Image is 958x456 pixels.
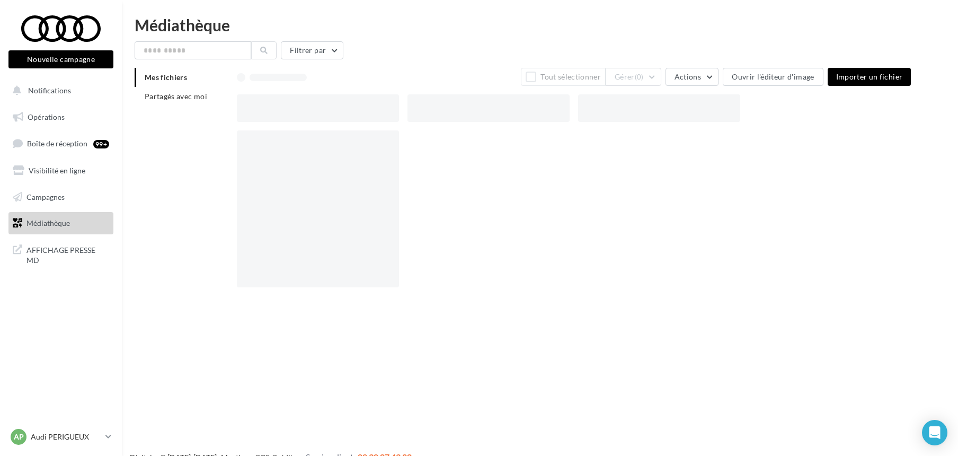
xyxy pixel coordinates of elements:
button: Filtrer par [281,41,343,59]
span: Boîte de réception [27,139,87,148]
div: Open Intercom Messenger [922,420,947,445]
button: Tout sélectionner [521,68,606,86]
span: Visibilité en ligne [29,166,85,175]
p: Audi PERIGUEUX [31,432,101,442]
a: Opérations [6,106,116,128]
span: Opérations [28,112,65,121]
span: Partagés avec moi [145,92,207,101]
a: AFFICHAGE PRESSE MD [6,239,116,270]
span: AP [14,432,24,442]
div: Médiathèque [135,17,945,33]
a: AP Audi PERIGUEUX [8,427,113,447]
a: Boîte de réception99+ [6,132,116,155]
div: 99+ [93,140,109,148]
span: Campagnes [26,192,65,201]
button: Gérer(0) [606,68,661,86]
span: Mes fichiers [145,73,187,82]
a: Campagnes [6,186,116,208]
a: Médiathèque [6,212,116,234]
a: Visibilité en ligne [6,160,116,182]
span: Notifications [28,86,71,95]
button: Actions [666,68,718,86]
button: Notifications [6,80,111,102]
span: Médiathèque [26,218,70,227]
button: Ouvrir l'éditeur d'image [723,68,823,86]
span: Actions [675,72,701,81]
button: Importer un fichier [828,68,911,86]
button: Nouvelle campagne [8,50,113,68]
span: AFFICHAGE PRESSE MD [26,243,109,266]
span: Importer un fichier [836,72,903,81]
span: (0) [635,73,644,81]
